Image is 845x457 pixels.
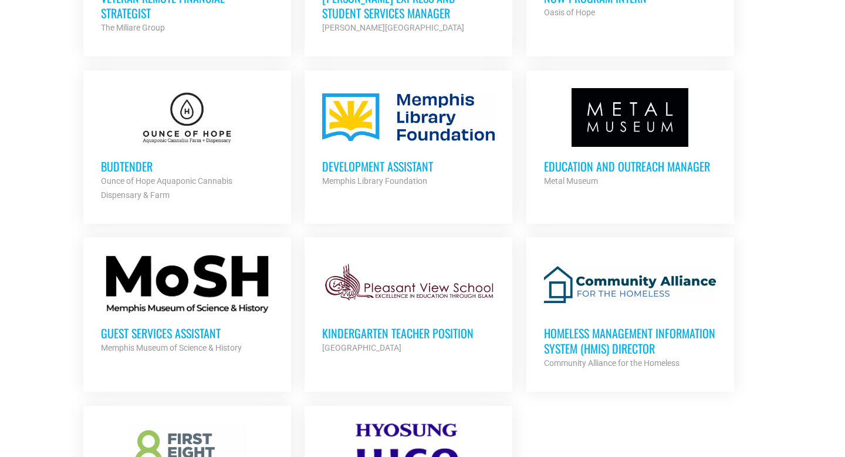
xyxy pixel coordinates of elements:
[526,70,734,206] a: Education and Outreach Manager Metal Museum
[322,176,427,186] strong: Memphis Library Foundation
[322,23,464,32] strong: [PERSON_NAME][GEOGRAPHIC_DATA]
[322,325,495,341] h3: Kindergarten Teacher Position
[526,237,734,388] a: Homeless Management Information System (HMIS) Director Community Alliance for the Homeless
[544,358,680,368] strong: Community Alliance for the Homeless
[101,343,242,352] strong: Memphis Museum of Science & History
[544,159,716,174] h3: Education and Outreach Manager
[305,70,512,206] a: Development Assistant Memphis Library Foundation
[101,23,165,32] strong: The Miliare Group
[544,8,595,17] strong: Oasis of Hope
[101,325,273,341] h3: Guest Services Assistant
[544,176,598,186] strong: Metal Museum
[322,159,495,174] h3: Development Assistant
[322,343,401,352] strong: [GEOGRAPHIC_DATA]
[305,237,512,372] a: Kindergarten Teacher Position [GEOGRAPHIC_DATA]
[101,159,273,174] h3: Budtender
[544,325,716,356] h3: Homeless Management Information System (HMIS) Director
[101,176,232,200] strong: Ounce of Hope Aquaponic Cannabis Dispensary & Farm
[83,237,291,372] a: Guest Services Assistant Memphis Museum of Science & History
[83,70,291,220] a: Budtender Ounce of Hope Aquaponic Cannabis Dispensary & Farm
